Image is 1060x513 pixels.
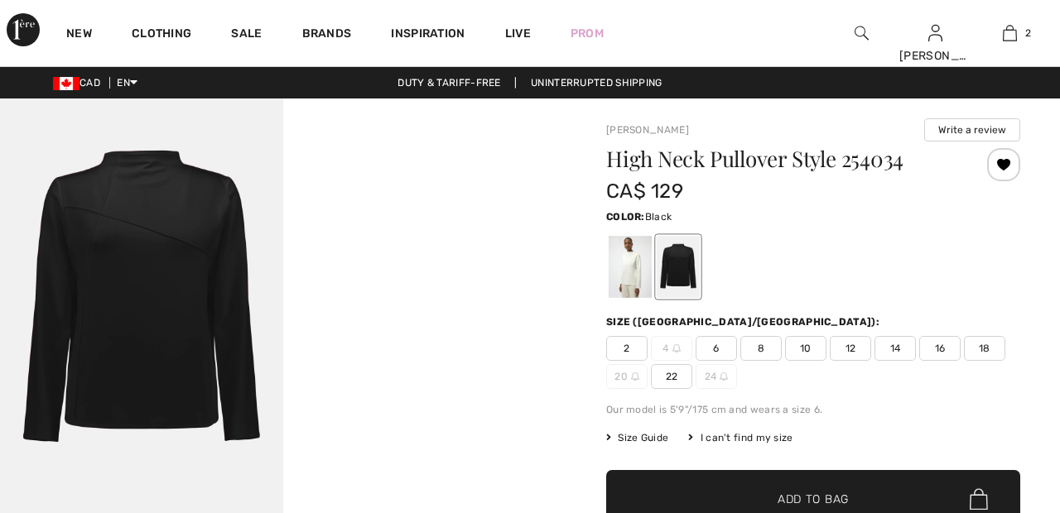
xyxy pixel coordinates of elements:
[571,25,604,42] a: Prom
[117,77,137,89] span: EN
[919,336,961,361] span: 16
[928,23,942,43] img: My Info
[606,336,648,361] span: 2
[651,336,692,361] span: 4
[778,491,849,508] span: Add to Bag
[1003,23,1017,43] img: My Bag
[606,364,648,389] span: 20
[672,344,681,352] img: ring-m.svg
[609,236,652,298] div: Off White
[1025,26,1031,41] span: 2
[53,77,79,90] img: Canadian Dollar
[785,336,826,361] span: 10
[651,364,692,389] span: 22
[505,25,531,42] a: Live
[606,314,883,329] div: Size ([GEOGRAPHIC_DATA]/[GEOGRAPHIC_DATA]):
[132,26,191,44] a: Clothing
[973,23,1046,43] a: 2
[899,47,972,65] div: [PERSON_NAME]
[688,430,793,445] div: I can't find my size
[606,402,1020,417] div: Our model is 5'9"/175 cm and wears a size 6.
[606,211,645,223] span: Color:
[696,336,737,361] span: 6
[970,488,988,510] img: Bag.svg
[606,124,689,136] a: [PERSON_NAME]
[874,336,916,361] span: 14
[740,336,782,361] span: 8
[606,148,952,170] h1: High Neck Pullover Style 254034
[606,430,668,445] span: Size Guide
[302,26,352,44] a: Brands
[855,23,869,43] img: search the website
[66,26,92,44] a: New
[606,180,683,203] span: CA$ 129
[964,336,1005,361] span: 18
[631,372,639,381] img: ring-m.svg
[283,98,566,240] video: Your browser does not support the video tag.
[830,336,871,361] span: 12
[7,13,40,46] img: 1ère Avenue
[53,77,107,89] span: CAD
[391,26,465,44] span: Inspiration
[924,118,1020,141] button: Write a review
[657,236,700,298] div: Black
[928,25,942,41] a: Sign In
[645,211,672,223] span: Black
[720,372,728,381] img: ring-m.svg
[231,26,262,44] a: Sale
[696,364,737,389] span: 24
